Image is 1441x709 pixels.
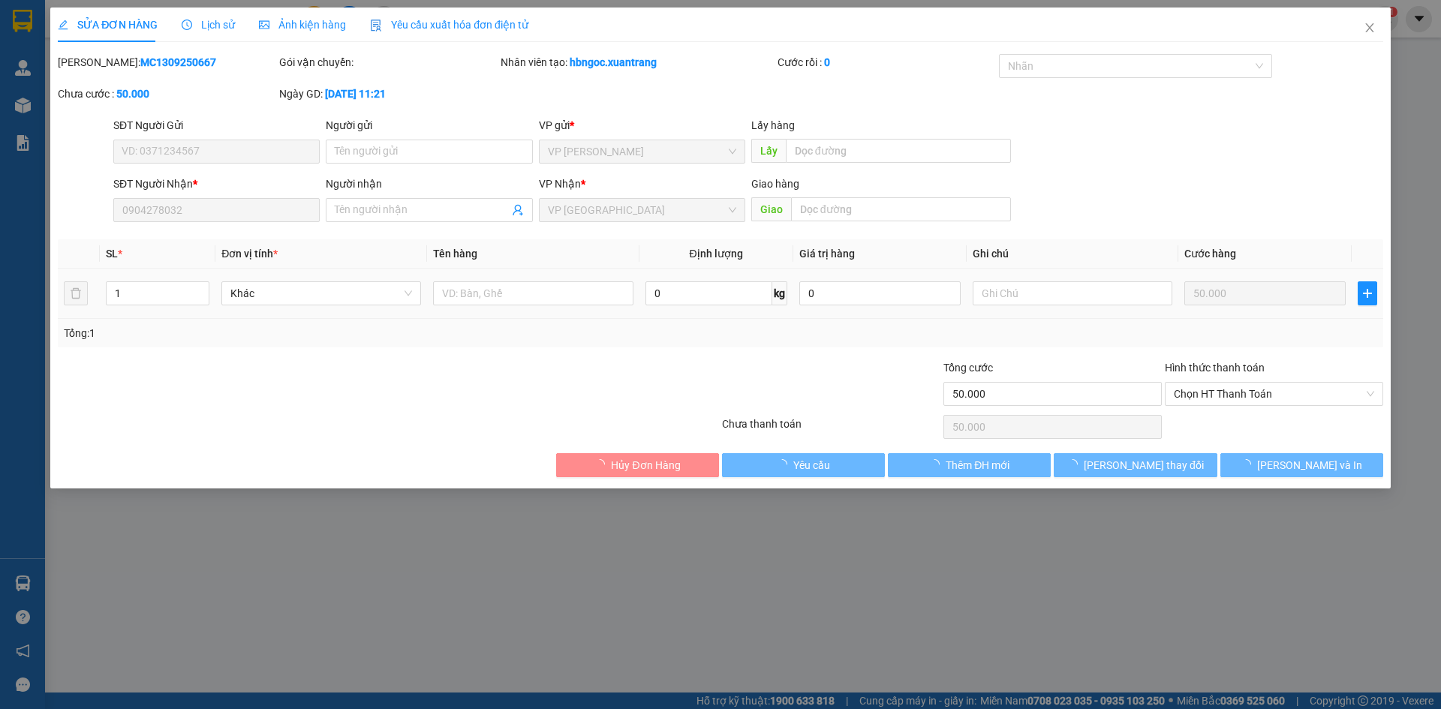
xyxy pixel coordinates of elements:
[221,248,278,260] span: Đơn vị tính
[48,46,96,60] em: Logistics
[570,56,657,68] b: hbngoc.xuantrang
[182,20,192,30] span: clock-circle
[539,178,581,190] span: VP Nhận
[946,457,1009,473] span: Thêm ĐH mới
[140,56,216,68] b: MC1309250667
[791,197,1011,221] input: Dọc đường
[594,459,611,470] span: loading
[1358,287,1376,299] span: plus
[778,54,996,71] div: Cước rồi :
[720,416,942,442] div: Chưa thanh toán
[64,281,88,305] button: delete
[58,20,68,30] span: edit
[259,20,269,30] span: picture
[370,20,382,32] img: icon
[1067,459,1084,470] span: loading
[751,197,791,221] span: Giao
[1241,459,1257,470] span: loading
[1220,453,1383,477] button: [PERSON_NAME] và In
[433,248,477,260] span: Tên hàng
[326,117,532,134] div: Người gửi
[58,54,276,71] div: [PERSON_NAME]:
[1084,457,1204,473] span: [PERSON_NAME] thay đổi
[824,56,830,68] b: 0
[690,248,743,260] span: Định lượng
[722,453,885,477] button: Yêu cầu
[967,239,1178,269] th: Ghi chú
[279,54,498,71] div: Gói vận chuyển:
[943,362,993,374] span: Tổng cước
[279,86,498,102] div: Ngày GD:
[973,281,1172,305] input: Ghi Chú
[259,19,346,31] span: Ảnh kiện hàng
[113,176,320,192] div: SĐT Người Nhận
[58,86,276,102] div: Chưa cước :
[1184,281,1346,305] input: 0
[28,27,116,43] span: XUANTRANG
[751,178,799,190] span: Giao hàng
[182,19,235,31] span: Lịch sử
[1257,457,1362,473] span: [PERSON_NAME] và In
[116,88,149,100] b: 50.000
[1184,248,1236,260] span: Cước hàng
[548,199,736,221] span: VP HÀ NỘI
[53,95,119,107] span: labo thăng long
[113,117,320,134] div: SĐT Người Gửi
[888,453,1051,477] button: Thêm ĐH mới
[64,325,556,341] div: Tổng: 1
[6,97,119,107] span: Người nhận:
[1358,281,1377,305] button: plus
[793,457,830,473] span: Yêu cầu
[370,19,528,31] span: Yêu cầu xuất hóa đơn điện tử
[501,54,775,71] div: Nhân viên tạo:
[777,459,793,470] span: loading
[6,84,46,94] span: Người gửi:
[145,40,218,54] span: 0981 559 551
[751,119,795,131] span: Lấy hàng
[6,107,111,128] span: 0988386975
[141,15,218,38] span: VP [PERSON_NAME]
[929,459,946,470] span: loading
[106,248,118,260] span: SL
[772,281,787,305] span: kg
[548,140,736,163] span: VP MỘC CHÂU
[433,281,633,305] input: VD: Bàn, Ghế
[1174,383,1374,405] span: Chọn HT Thanh Toán
[539,117,745,134] div: VP gửi
[786,139,1011,163] input: Dọc đường
[1349,8,1391,50] button: Close
[556,453,719,477] button: Hủy Đơn Hàng
[47,8,98,24] span: HAIVAN
[325,88,386,100] b: [DATE] 11:21
[58,19,158,31] span: SỬA ĐƠN HÀNG
[1054,453,1217,477] button: [PERSON_NAME] thay đổi
[230,282,412,305] span: Khác
[1165,362,1265,374] label: Hình thức thanh toán
[799,248,855,260] span: Giá trị hàng
[512,204,524,216] span: user-add
[611,457,680,473] span: Hủy Đơn Hàng
[1364,22,1376,34] span: close
[326,176,532,192] div: Người nhận
[751,139,786,163] span: Lấy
